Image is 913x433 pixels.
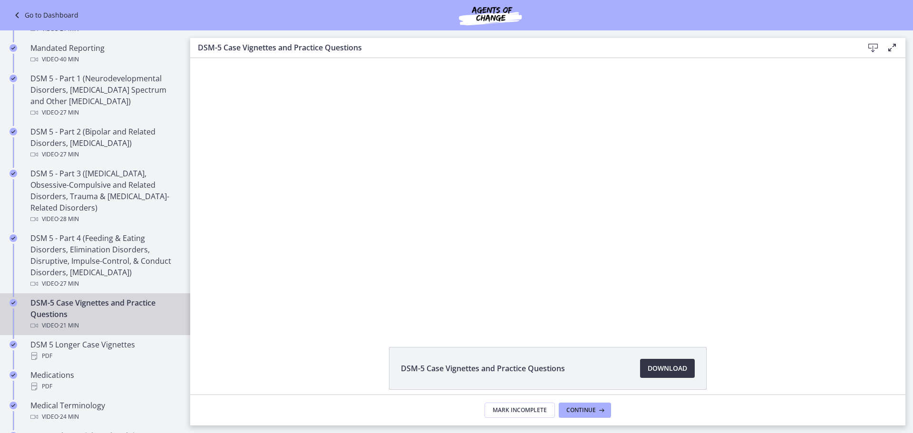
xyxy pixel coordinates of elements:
span: · 27 min [58,107,79,118]
div: DSM 5 Longer Case Vignettes [30,339,179,362]
div: DSM 5 - Part 1 (Neurodevelopmental Disorders, [MEDICAL_DATA] Spectrum and Other [MEDICAL_DATA]) [30,73,179,118]
span: · 40 min [58,54,79,65]
div: PDF [30,350,179,362]
div: Video [30,411,179,423]
button: Mark Incomplete [485,403,555,418]
div: Video [30,320,179,331]
span: · 21 min [58,320,79,331]
span: · 27 min [58,278,79,289]
i: Completed [10,371,17,379]
i: Completed [10,234,17,242]
div: PDF [30,381,179,392]
a: Download [640,359,695,378]
div: Video [30,278,179,289]
i: Completed [10,44,17,52]
span: Download [648,363,687,374]
div: Medications [30,369,179,392]
span: Continue [566,406,596,414]
i: Completed [10,75,17,82]
button: Continue [559,403,611,418]
div: Video [30,107,179,118]
div: DSM 5 - Part 4 (Feeding & Eating Disorders, Elimination Disorders, Disruptive, Impulse-Control, &... [30,232,179,289]
i: Completed [10,341,17,348]
a: Go to Dashboard [11,10,78,21]
div: Video [30,54,179,65]
i: Completed [10,402,17,409]
i: Completed [10,170,17,177]
div: Video [30,213,179,225]
span: · 27 min [58,149,79,160]
span: · 24 min [58,411,79,423]
img: Agents of Change [433,4,547,27]
span: DSM-5 Case Vignettes and Practice Questions [401,363,565,374]
div: DSM 5 - Part 2 (Bipolar and Related Disorders, [MEDICAL_DATA]) [30,126,179,160]
div: Medical Terminology [30,400,179,423]
div: DSM-5 Case Vignettes and Practice Questions [30,297,179,331]
span: · 28 min [58,213,79,225]
div: Video [30,149,179,160]
i: Completed [10,299,17,307]
span: Mark Incomplete [493,406,547,414]
div: Mandated Reporting [30,42,179,65]
iframe: Video Lesson [190,58,905,325]
div: DSM 5 - Part 3 ([MEDICAL_DATA], Obsessive-Compulsive and Related Disorders, Trauma & [MEDICAL_DAT... [30,168,179,225]
i: Completed [10,128,17,135]
h3: DSM-5 Case Vignettes and Practice Questions [198,42,848,53]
